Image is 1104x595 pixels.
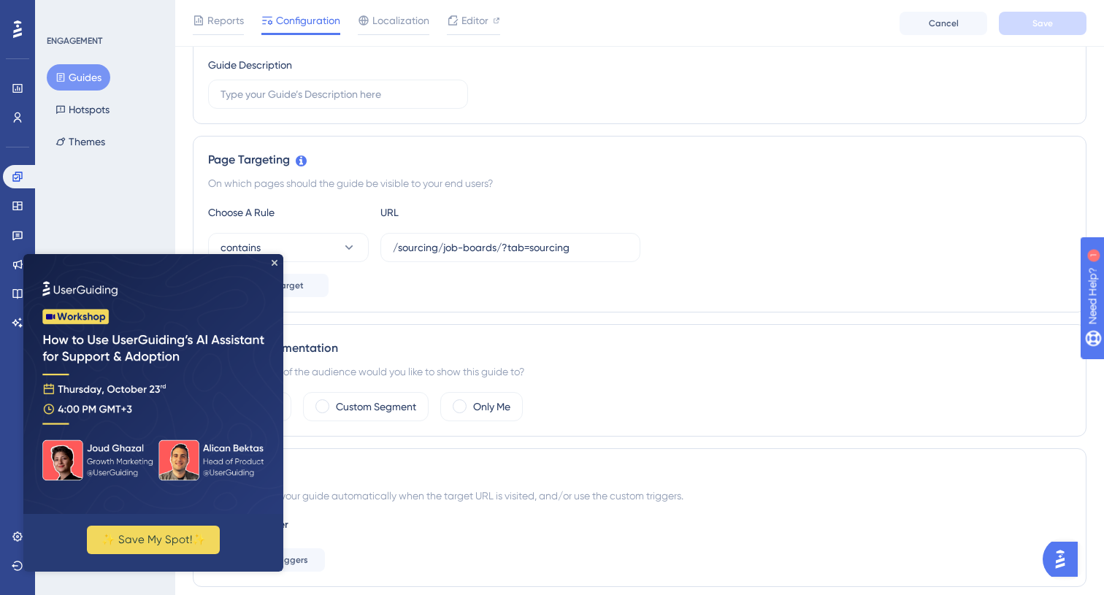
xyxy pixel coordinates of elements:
[47,96,118,123] button: Hotspots
[208,339,1071,357] div: Audience Segmentation
[248,6,254,12] div: Close Preview
[208,174,1071,192] div: On which pages should the guide be visible to your end users?
[101,7,106,19] div: 1
[208,363,1071,380] div: Which segment of the audience would you like to show this guide to?
[34,4,91,21] span: Need Help?
[393,239,628,256] input: yourwebsite.com/path
[208,233,369,262] button: contains
[64,272,196,300] button: ✨ Save My Spot!✨
[929,18,959,29] span: Cancel
[1032,18,1053,29] span: Save
[999,12,1086,35] button: Save
[207,12,244,29] span: Reports
[47,35,102,47] div: ENGAGEMENT
[461,12,488,29] span: Editor
[473,398,510,415] label: Only Me
[47,128,114,155] button: Themes
[380,204,541,221] div: URL
[336,398,416,415] label: Custom Segment
[47,64,110,91] button: Guides
[208,56,292,74] div: Guide Description
[208,204,369,221] div: Choose A Rule
[372,12,429,29] span: Localization
[1043,537,1086,581] iframe: UserGuiding AI Assistant Launcher
[208,151,1071,169] div: Page Targeting
[208,464,1071,481] div: Trigger
[221,239,261,256] span: contains
[221,86,456,102] input: Type your Guide’s Description here
[276,12,340,29] span: Configuration
[208,487,1071,504] div: You can trigger your guide automatically when the target URL is visited, and/or use the custom tr...
[900,12,987,35] button: Cancel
